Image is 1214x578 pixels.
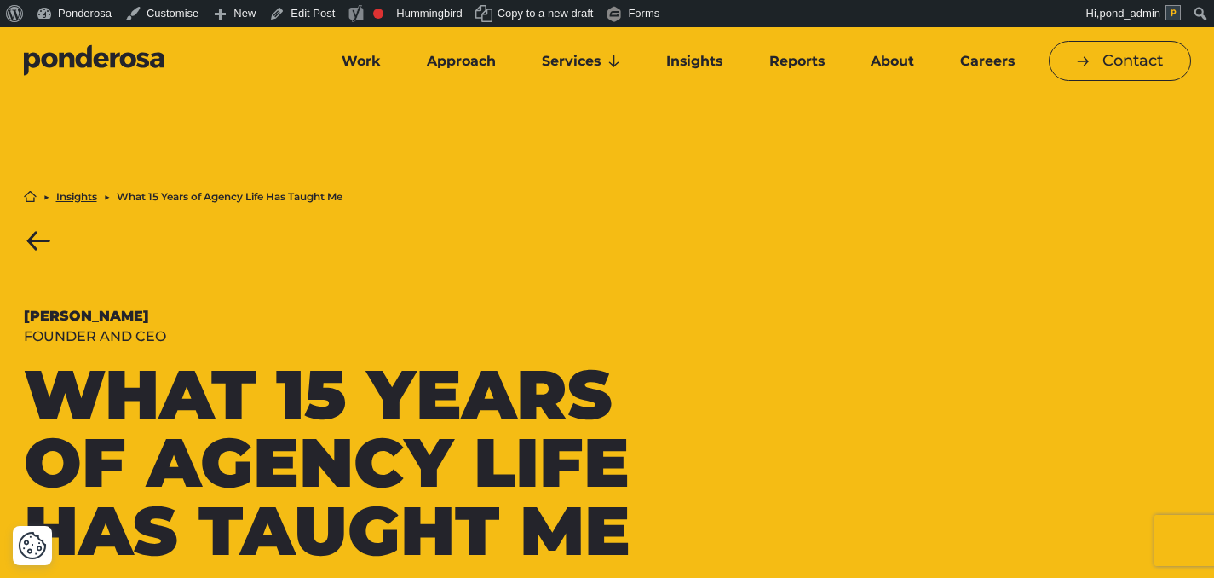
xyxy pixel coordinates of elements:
[24,306,694,327] div: [PERSON_NAME]
[24,361,694,565] h1: What 15 Years of Agency Life Has Taught Me
[24,190,37,203] a: Home
[851,43,934,79] a: About
[24,327,694,347] div: Founder and CEO
[18,531,47,560] img: Revisit consent button
[117,192,342,202] li: What 15 Years of Agency Life Has Taught Me
[43,192,49,202] li: ▶︎
[1049,41,1191,81] a: Contact
[56,192,97,202] a: Insights
[750,43,844,79] a: Reports
[647,43,742,79] a: Insights
[1099,7,1160,20] span: pond_admin
[18,531,47,560] button: Cookie Settings
[941,43,1034,79] a: Careers
[24,230,54,251] a: Back to Insights
[522,43,640,79] a: Services
[104,192,110,202] li: ▶︎
[407,43,515,79] a: Approach
[24,44,296,78] a: Go to homepage
[322,43,400,79] a: Work
[373,9,383,19] div: Focus keyphrase not set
